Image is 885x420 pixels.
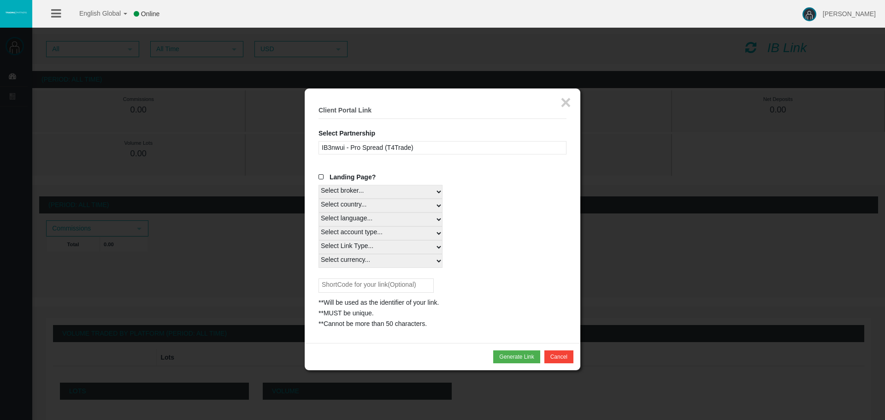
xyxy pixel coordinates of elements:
button: Cancel [544,350,573,363]
span: Landing Page? [330,173,376,181]
div: **Will be used as the identifier of your link. [319,297,566,308]
div: **Cannot be more than 50 characters. [319,319,566,329]
button: Generate Link [493,350,540,363]
input: ShortCode for your link(Optional) [319,278,434,293]
b: Client Portal Link [319,106,372,114]
span: Online [141,10,159,18]
div: IB3nwui - Pro Spread (T4Trade) [319,141,566,154]
span: English Global [67,10,121,17]
span: [PERSON_NAME] [823,10,876,18]
div: **MUST be unique. [319,308,566,319]
label: Select Partnership [319,128,375,139]
img: logo.svg [5,11,28,14]
img: user-image [802,7,816,21]
button: × [560,93,571,112]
